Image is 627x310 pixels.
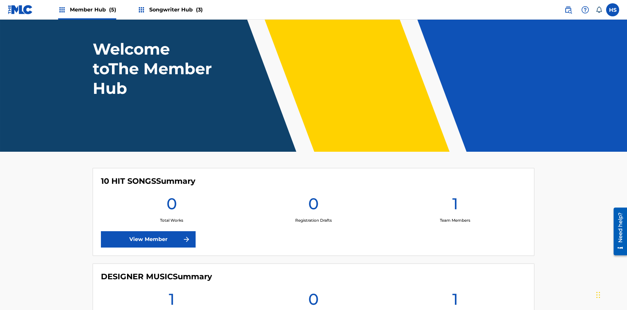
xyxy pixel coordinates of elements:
img: help [581,6,589,14]
h1: 0 [167,194,177,217]
h4: DESIGNER MUSIC [101,272,212,282]
img: search [564,6,572,14]
div: Help [579,3,592,16]
img: MLC Logo [8,5,33,14]
h1: 1 [452,194,458,217]
span: Songwriter Hub [149,6,203,13]
img: Top Rightsholders [137,6,145,14]
a: Public Search [562,3,575,16]
span: (5) [109,7,116,13]
h1: Welcome to The Member Hub [93,39,215,98]
iframe: Chat Widget [594,279,627,310]
h1: 0 [308,194,319,217]
iframe: Resource Center [609,205,627,259]
p: Registration Drafts [295,217,332,223]
h4: 10 HIT SONGS [101,176,195,186]
div: User Menu [606,3,619,16]
div: Notifications [596,7,602,13]
img: f7272a7cc735f4ea7f67.svg [183,235,190,243]
a: View Member [101,231,196,248]
img: Top Rightsholders [58,6,66,14]
span: Member Hub [70,6,116,13]
div: Drag [596,285,600,305]
p: Team Members [440,217,470,223]
p: Total Works [160,217,183,223]
span: (3) [196,7,203,13]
